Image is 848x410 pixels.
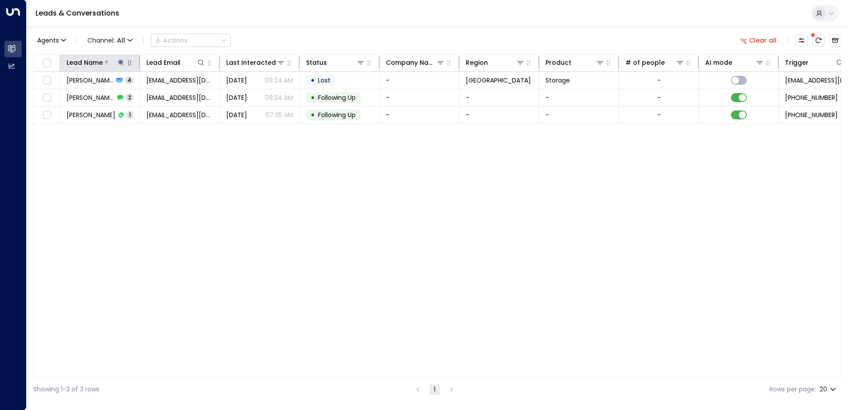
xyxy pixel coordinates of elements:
td: - [459,89,539,106]
span: All [117,37,125,44]
span: M Ilyas [67,93,114,102]
div: 20 [820,383,838,396]
div: • [310,73,315,88]
div: Region [466,57,488,68]
span: Toggle select row [41,92,52,103]
button: Actions [151,34,231,47]
span: Channel: [84,34,136,47]
div: Lead Email [146,57,181,68]
p: 07:35 AM [266,110,293,119]
a: Leads & Conversations [35,8,119,18]
span: Aug 10, 2025 [226,76,247,85]
div: Last Interacted [226,57,285,68]
div: AI mode [705,57,764,68]
div: Actions [155,36,188,44]
td: - [539,106,619,123]
button: page 1 [429,384,440,395]
div: # of people [625,57,665,68]
div: Lead Email [146,57,205,68]
nav: pagination navigation [412,384,457,395]
span: +447923166740 [785,110,838,119]
div: Product [546,57,605,68]
button: Clear all [736,34,781,47]
span: 4 [125,76,133,84]
span: 1 [127,111,133,118]
div: Status [306,57,327,68]
button: Agents [33,34,69,47]
span: Aug 07, 2025 [226,93,247,102]
label: Rows per page: [769,385,816,394]
button: Customize [795,34,808,47]
span: Lost [318,76,330,85]
div: Company Name [386,57,436,68]
div: • [310,90,315,105]
span: Agents [37,37,59,43]
button: Channel:All [84,34,136,47]
div: Last Interacted [226,57,276,68]
p: 09:24 AM [265,76,293,85]
div: - [657,110,661,119]
span: Following Up [318,93,356,102]
td: - [380,89,459,106]
td: - [380,106,459,123]
div: Region [466,57,525,68]
div: Button group with a nested menu [151,34,231,47]
td: - [459,106,539,123]
span: Storage [546,76,570,85]
div: Company Name [386,57,445,68]
div: Trigger [785,57,809,68]
td: - [539,89,619,106]
div: Showing 1-3 of 3 rows [33,385,99,394]
div: Lead Name [67,57,126,68]
div: - [657,76,661,85]
span: Jun 20, 2025 [226,110,247,119]
div: - [657,93,661,102]
span: m.ilyas71@ymail.com [146,76,213,85]
span: Toggle select row [41,75,52,86]
div: • [310,107,315,122]
div: # of people [625,57,684,68]
p: 09:24 AM [265,93,293,102]
div: AI mode [705,57,732,68]
span: Toggle select row [41,110,52,121]
div: Lead Name [67,57,103,68]
span: naunan456@icloud.com [146,110,213,119]
span: +447590470580 [785,93,838,102]
span: There are new threads available. Refresh the grid to view the latest updates. [812,34,824,47]
span: Toggle select all [41,58,52,69]
span: m.ilyas71@ymail.com [146,93,213,102]
div: Trigger [785,57,844,68]
span: 2 [126,94,133,101]
span: Following Up [318,110,356,119]
td: - [380,72,459,89]
span: Birmingham [466,76,531,85]
span: M Ilyas [67,76,114,85]
button: Archived Leads [829,34,841,47]
div: Product [546,57,571,68]
div: Status [306,57,365,68]
span: Nauman Ilyas [67,110,115,119]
